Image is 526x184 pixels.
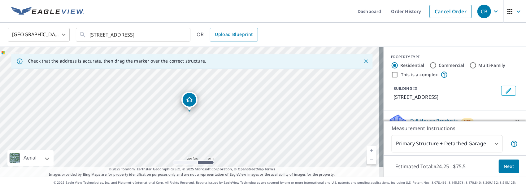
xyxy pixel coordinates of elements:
span: © 2025 TomTom, Earthstar Geographics SIO, © 2025 Microsoft Corporation, © [109,167,275,172]
button: Next [499,160,519,173]
div: PROPERTY TYPE [391,54,519,60]
label: This is a complex [401,72,438,78]
p: Measurement Instructions [392,125,518,132]
input: Search by address or latitude-longitude [89,26,178,43]
p: Check that the address is accurate, then drag the marker over the correct structure. [28,58,206,64]
a: Terms [265,167,275,171]
div: OR [197,28,258,42]
p: [STREET_ADDRESS] [393,93,499,101]
div: Aerial [22,150,38,166]
span: New [464,119,472,124]
p: Estimated Total: $24.25 - $75.5 [390,160,471,173]
a: Cancel Order [429,5,472,18]
p: BUILDING ID [393,86,417,91]
div: Primary Structure + Detached Garage [392,135,502,152]
div: Aerial [7,150,54,166]
span: Next [504,163,514,170]
a: OpenStreetMap [238,167,264,171]
button: Edit building 1 [501,86,516,96]
div: Dropped pin, building 1, Residential property, 5025 Flatwater St Franklin, TN 37064 [181,92,198,111]
label: Multi-Family [479,62,506,68]
div: Full House ProductsNew [389,113,521,128]
span: Your report will include the primary structure and a detached garage if one exists. [511,140,518,147]
a: Current Level 17, Zoom Out [367,155,376,164]
div: CB [477,5,491,18]
label: Residential [400,62,424,68]
a: Current Level 17, Zoom In [367,146,376,155]
span: Upload Blueprint [215,31,253,38]
div: [GEOGRAPHIC_DATA] [8,26,70,43]
label: Commercial [439,62,464,68]
img: EV Logo [11,7,84,16]
p: Full House Products [410,117,458,125]
button: Close [362,57,370,65]
a: Upload Blueprint [210,28,258,42]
